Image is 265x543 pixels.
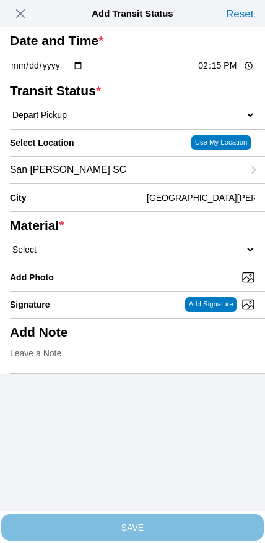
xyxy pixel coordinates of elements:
[185,297,237,312] ion-button: Add Signature
[10,33,250,48] ion-label: Date and Time
[10,218,250,233] ion-label: Material
[191,135,251,150] ion-button: Use My Location
[10,83,250,98] ion-label: Transit Status
[10,325,250,340] ion-label: Add Note
[10,193,142,203] ion-label: City
[10,164,126,175] span: San [PERSON_NAME] SC
[10,138,74,148] label: Select Location
[10,300,50,309] label: Signature
[223,4,256,23] ion-button: Reset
